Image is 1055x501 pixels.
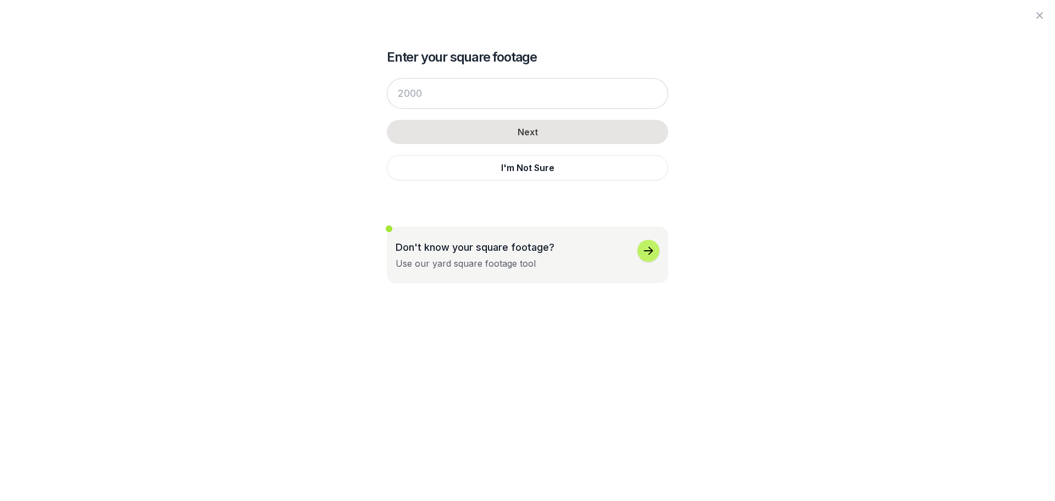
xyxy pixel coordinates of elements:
[387,155,668,180] button: I'm Not Sure
[387,227,668,283] button: Don't know your square footage?Use our yard square footage tool
[387,78,668,109] input: 2000
[387,120,668,144] button: Next
[387,48,668,66] h2: Enter your square footage
[396,257,536,270] div: Use our yard square footage tool
[396,240,554,255] p: Don't know your square footage?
